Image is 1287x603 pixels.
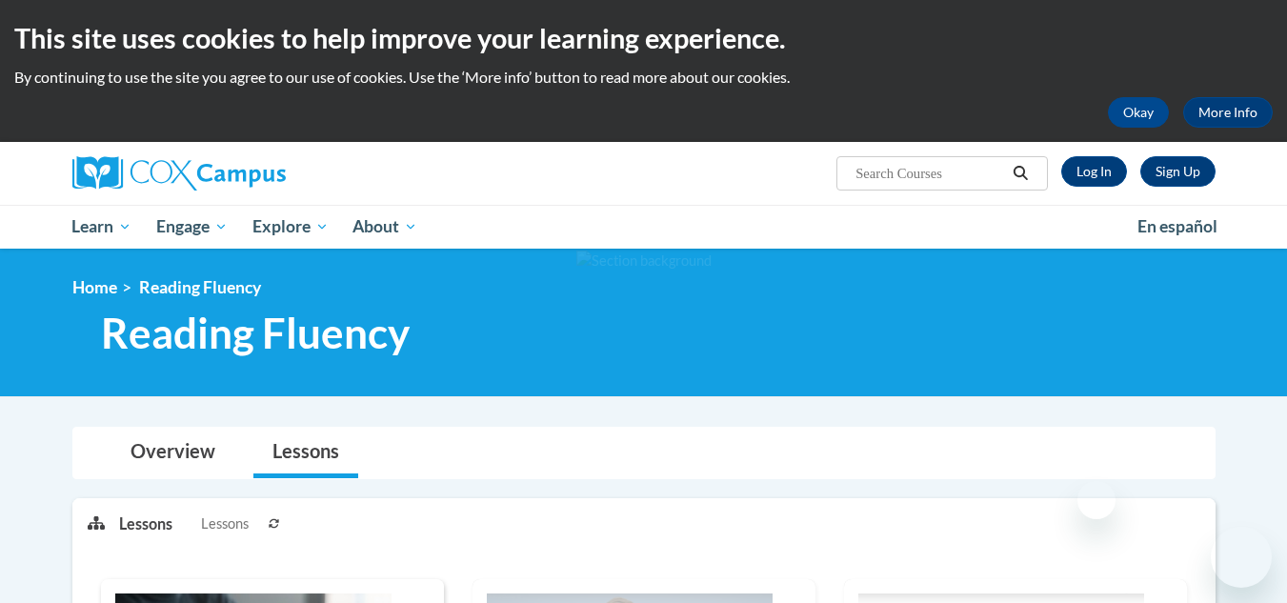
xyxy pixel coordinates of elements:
div: Main menu [44,205,1244,249]
a: Lessons [253,428,358,478]
span: Reading Fluency [101,308,410,358]
a: Overview [111,428,234,478]
span: Learn [71,215,131,238]
span: Explore [252,215,329,238]
a: Register [1140,156,1216,187]
img: Section background [576,251,712,271]
span: En español [1137,216,1217,236]
img: Cox Campus [72,156,286,191]
a: Cox Campus [72,156,434,191]
iframe: Button to launch messaging window [1211,527,1272,588]
a: Home [72,277,117,297]
p: Lessons [119,513,172,534]
a: Explore [240,205,341,249]
iframe: Close message [1077,481,1116,519]
button: Search [1006,162,1035,185]
a: More Info [1183,97,1273,128]
a: About [340,205,430,249]
input: Search Courses [854,162,1006,185]
a: Engage [144,205,240,249]
h2: This site uses cookies to help improve your learning experience. [14,19,1273,57]
span: Engage [156,215,228,238]
span: Lessons [201,513,249,534]
a: En español [1125,207,1230,247]
span: Reading Fluency [139,277,261,297]
span: About [352,215,417,238]
a: Learn [60,205,145,249]
a: Log In [1061,156,1127,187]
button: Okay [1108,97,1169,128]
p: By continuing to use the site you agree to our use of cookies. Use the ‘More info’ button to read... [14,67,1273,88]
